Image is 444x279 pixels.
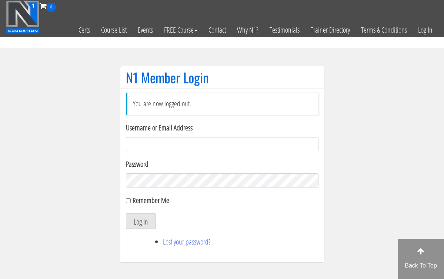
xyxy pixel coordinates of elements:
a: 0 [40,1,56,11]
label: Password [126,159,318,170]
a: Testimonials [264,12,305,48]
button: Log In [126,213,156,229]
a: Lost your password? [163,237,211,247]
img: n1-education [6,0,40,34]
li: You are now logged out. [126,93,318,115]
a: FREE Course [158,12,203,48]
label: Remember Me [133,195,169,205]
a: Log In [413,12,438,48]
h1: N1 Member Login [126,70,318,85]
a: Terms & Conditions [355,12,413,48]
p: Back To Top [398,261,444,270]
label: Username or Email Address [126,122,318,133]
a: Certs [73,12,96,48]
a: Trainer Directory [305,12,355,48]
a: Why N1? [231,12,264,48]
a: Course List [96,12,132,48]
a: Events [132,12,158,48]
a: Contact [203,12,231,48]
span: 0 [47,3,56,12]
